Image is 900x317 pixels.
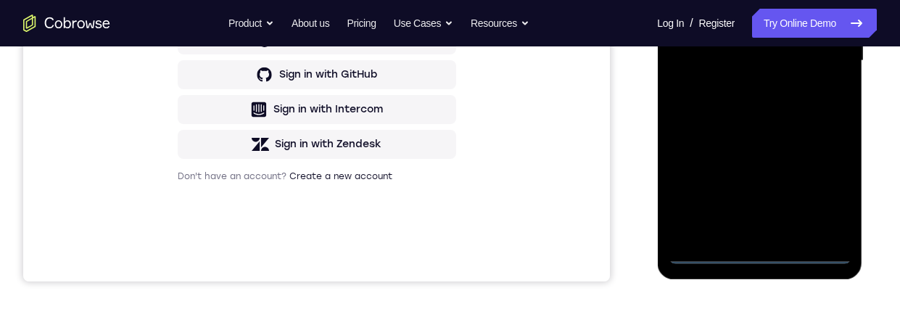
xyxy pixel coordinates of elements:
button: Sign in [154,166,433,195]
a: Register [699,9,735,38]
a: Go to the home page [23,15,110,32]
p: or [286,207,301,219]
h1: Sign in to your account [154,99,433,120]
button: Resources [471,9,529,38]
button: Sign in with Google [154,230,433,259]
a: Log In [657,9,684,38]
div: Sign in with Google [256,237,355,252]
button: Use Cases [394,9,453,38]
span: / [690,15,693,32]
button: Sign in with GitHub [154,265,433,294]
a: Pricing [347,9,376,38]
a: About us [292,9,329,38]
a: Try Online Demo [752,9,877,38]
input: Enter your email [163,139,424,153]
div: Sign in with GitHub [256,272,354,287]
button: Product [228,9,274,38]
